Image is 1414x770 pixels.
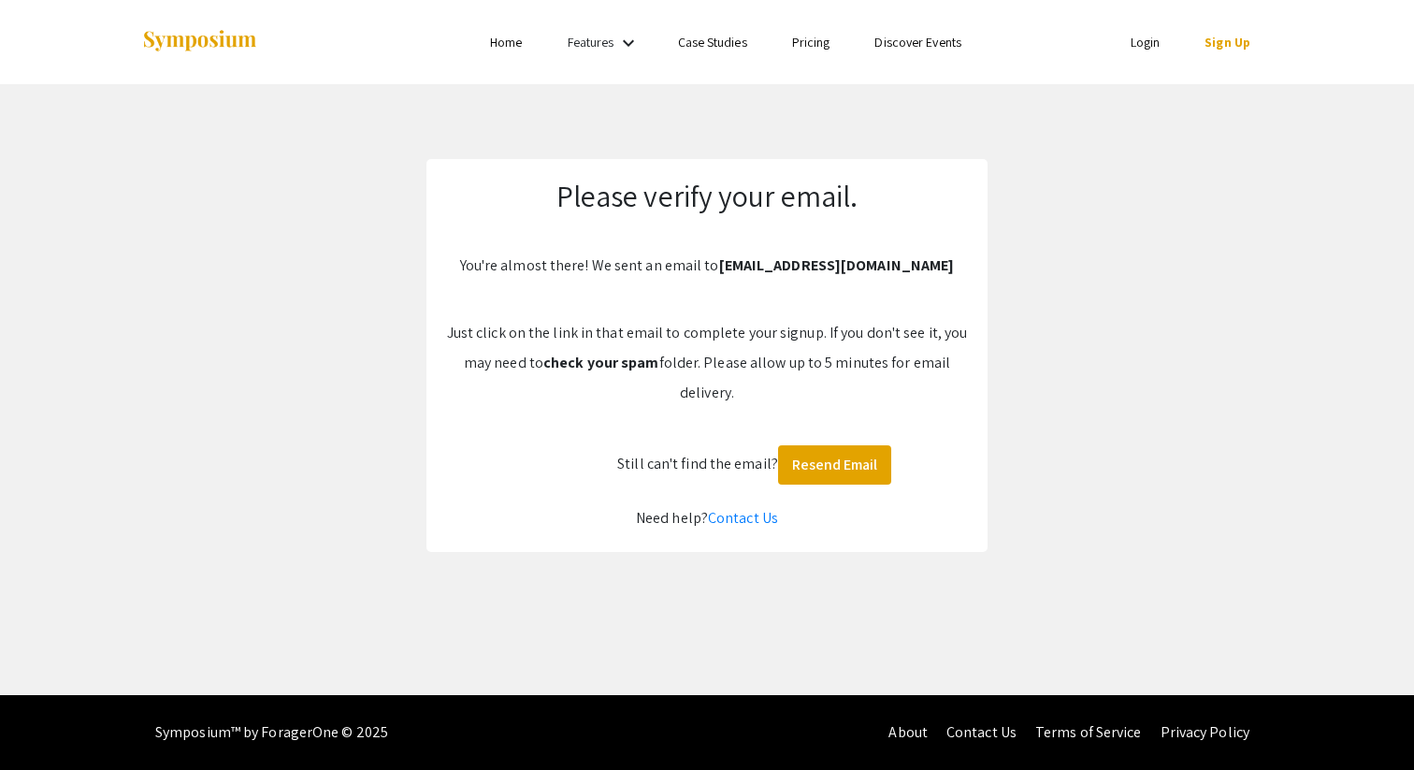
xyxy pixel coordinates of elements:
[719,255,955,275] b: [EMAIL_ADDRESS][DOMAIN_NAME]
[888,722,928,742] a: About
[1161,722,1249,742] a: Privacy Policy
[543,353,659,372] b: check your spam
[678,34,747,51] a: Case Studies
[617,32,640,54] mat-icon: Expand Features list
[946,722,1017,742] a: Contact Us
[14,686,79,756] iframe: Chat
[445,503,969,533] div: Need help?
[426,159,988,552] div: You're almost there! We sent an email to Still can't find the email?
[141,29,258,54] img: Symposium by ForagerOne
[792,34,830,51] a: Pricing
[1205,34,1250,51] a: Sign Up
[445,178,969,213] h2: Please verify your email.
[778,445,891,485] button: Resend Email
[445,318,969,408] p: Just click on the link in that email to complete your signup. If you don't see it, you may need t...
[1131,34,1161,51] a: Login
[155,695,388,770] div: Symposium™ by ForagerOne © 2025
[874,34,961,51] a: Discover Events
[708,508,778,528] a: Contact Us
[568,34,614,51] a: Features
[490,34,522,51] a: Home
[1035,722,1142,742] a: Terms of Service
